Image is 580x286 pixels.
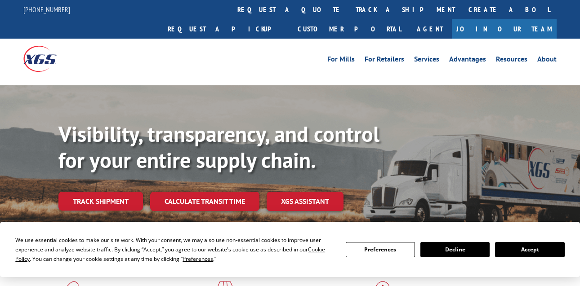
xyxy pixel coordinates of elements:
[537,56,557,66] a: About
[408,19,452,39] a: Agent
[291,19,408,39] a: Customer Portal
[414,56,439,66] a: Services
[161,19,291,39] a: Request a pickup
[495,242,564,257] button: Accept
[452,19,557,39] a: Join Our Team
[449,56,486,66] a: Advantages
[346,242,415,257] button: Preferences
[15,235,335,264] div: We use essential cookies to make our site work. With your consent, we may also use non-essential ...
[23,5,70,14] a: [PHONE_NUMBER]
[183,255,213,263] span: Preferences
[365,56,404,66] a: For Retailers
[58,120,379,174] b: Visibility, transparency, and control for your entire supply chain.
[150,192,259,211] a: Calculate transit time
[327,56,355,66] a: For Mills
[58,192,143,211] a: Track shipment
[420,242,490,257] button: Decline
[496,56,527,66] a: Resources
[267,192,344,211] a: XGS ASSISTANT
